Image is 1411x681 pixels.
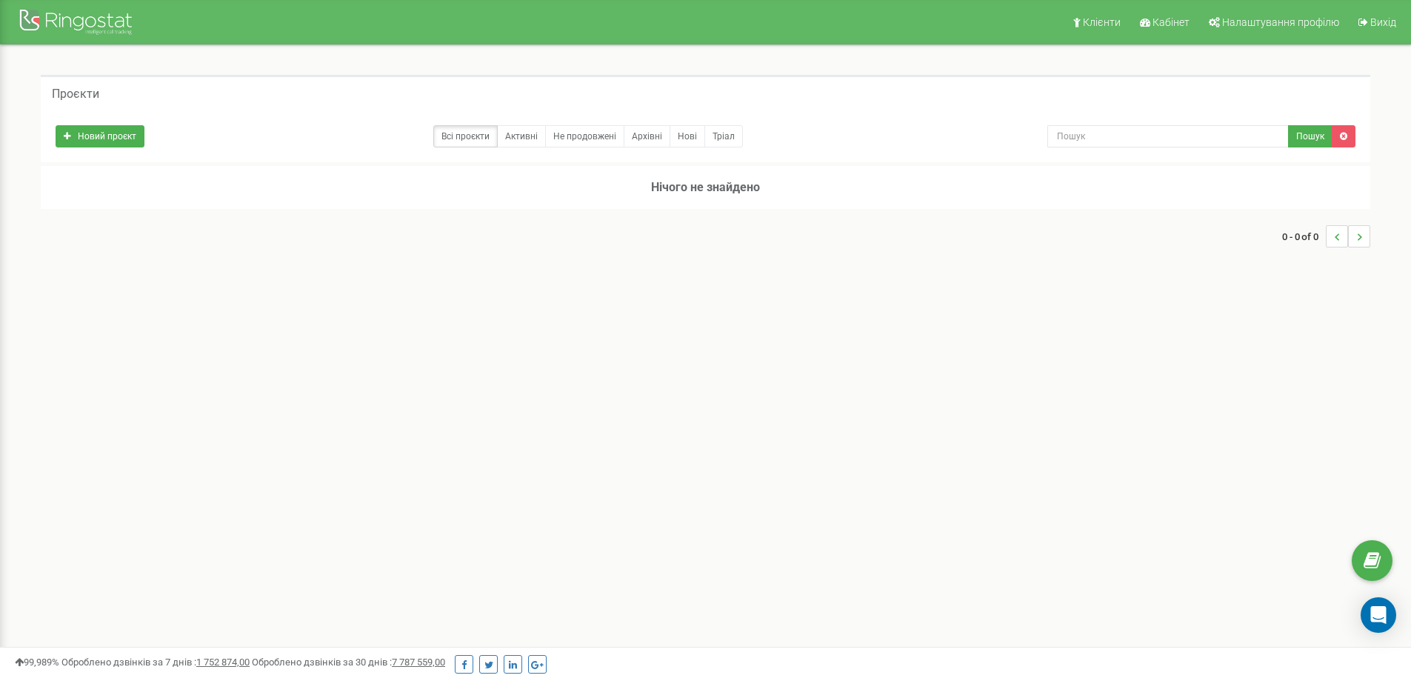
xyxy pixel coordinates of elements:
[392,657,445,668] u: 7 787 559,00
[1222,16,1339,28] span: Налаштування профілю
[41,166,1370,209] h3: Нічого не знайдено
[52,87,99,101] h5: Проєкти
[1370,16,1396,28] span: Вихід
[1083,16,1121,28] span: Клієнти
[1288,125,1332,147] button: Пошук
[624,125,670,147] a: Архівні
[497,125,546,147] a: Активні
[670,125,705,147] a: Нові
[704,125,743,147] a: Тріал
[1047,125,1289,147] input: Пошук
[61,657,250,668] span: Оброблено дзвінків за 7 днів :
[545,125,624,147] a: Не продовжені
[1282,225,1326,248] span: 0 - 0 of 0
[1153,16,1190,28] span: Кабінет
[1361,597,1396,633] div: Open Intercom Messenger
[252,657,445,668] span: Оброблено дзвінків за 30 днів :
[433,125,498,147] a: Всі проєкти
[196,657,250,668] u: 1 752 874,00
[1282,210,1370,262] nav: ...
[56,125,144,147] a: Новий проєкт
[15,657,59,668] span: 99,989%
[19,6,137,41] img: Ringostat Logo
